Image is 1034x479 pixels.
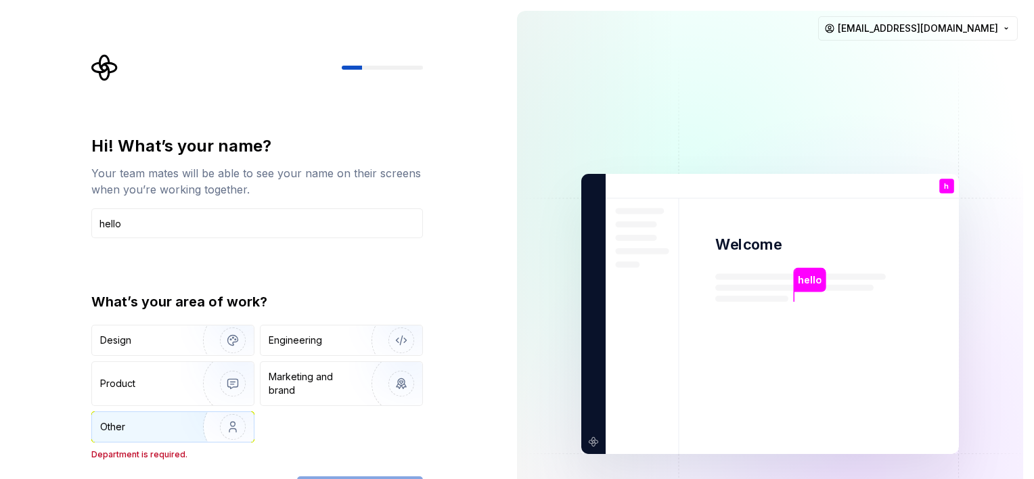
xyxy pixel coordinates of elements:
div: Engineering [269,334,322,347]
svg: Supernova Logo [91,54,118,81]
button: [EMAIL_ADDRESS][DOMAIN_NAME] [818,16,1018,41]
div: Other [100,420,125,434]
div: Marketing and brand [269,370,360,397]
div: Your team mates will be able to see your name on their screens when you’re working together. [91,165,423,198]
input: Han Solo [91,208,423,238]
div: Product [100,377,135,390]
p: Welcome [715,235,782,254]
div: Design [100,334,131,347]
span: [EMAIL_ADDRESS][DOMAIN_NAME] [838,22,998,35]
div: What’s your area of work? [91,292,423,311]
div: Hi! What’s your name? [91,135,423,157]
p: h [944,183,949,190]
p: Department is required. [91,449,423,460]
p: hello [798,273,821,288]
